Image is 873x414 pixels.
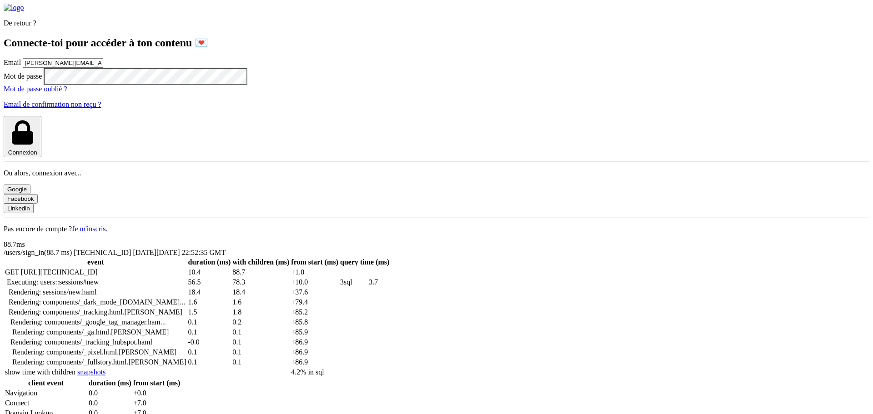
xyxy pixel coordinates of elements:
td: 0.0 [133,389,181,398]
td: duration of this step without any children's durations [188,348,231,357]
td: duration of this step without any children's durations [188,298,231,307]
a: toggles column with aggregate child durations [5,368,75,376]
td: duration of this step and its children [232,278,290,287]
span: + [291,358,295,366]
span: 88.7 [4,240,25,248]
span: + [291,298,295,306]
td: Rendering: components/_fullstory.html.[PERSON_NAME] [5,358,187,367]
span: + [291,328,295,336]
label: Mot de passe [4,72,42,80]
a: Email de confirmation non reçu ? [4,100,101,108]
span: + [291,318,295,326]
a: Linkedin [4,204,34,212]
a: Facebook [4,195,38,202]
a: snapshots [77,368,105,376]
span: + [291,278,295,286]
td: duration of this step and its children [232,338,290,347]
td: time elapsed since profiling started [291,308,339,317]
td: 0.0 [88,399,132,408]
button: Connexion [4,116,41,157]
span: + [133,389,137,397]
td: time elapsed since profiling started [291,358,339,367]
td: duration of this step and its children [232,268,290,277]
a: Je m'inscris. [72,225,107,233]
td: duration of this step without any children's durations [188,358,231,367]
a: 3 [340,278,352,286]
td: time elapsed since profiling started [291,338,339,347]
td: Navigation [5,389,87,398]
td: duration of this step and its children [232,288,290,297]
h1: Connecte-toi pour accéder à ton contenu 💌 [4,36,869,49]
input: Email [23,58,103,68]
td: Rendering: components/_tracking_hubspot.haml [5,338,187,347]
span: + [291,338,295,346]
a: Google [4,185,30,193]
td: duration of this step and its children [232,328,290,337]
td: time elapsed since profiling started [291,288,339,297]
td: Rendering: sessions/new.haml [5,288,187,297]
td: duration of this step and its children [232,298,290,307]
td: Rendering: components/_tracking.html.[PERSON_NAME] [5,308,187,317]
td: duration of this step without any children's durations [188,268,231,277]
th: from start (ms) [133,379,181,388]
button: Linkedin [4,204,34,213]
th: query time (ms) [340,258,390,267]
span: (88.7 ms) [44,249,72,256]
th: with children (ms) [232,258,290,267]
a: Mot de passe oublié ? [4,85,67,93]
button: Facebook [4,194,38,204]
p: Pas encore de compte ? [4,225,869,233]
span: + [133,399,137,407]
td: Connect [5,399,87,408]
td: duration of this step without any children's durations [188,308,231,317]
th: duration (ms) [88,379,132,388]
td: duration of this step and its children [232,318,290,327]
button: Google [4,185,30,194]
td: time elapsed since profiling started [291,328,339,337]
td: time elapsed since profiling started [291,318,339,327]
td: 3 queries spent 3.7 ms of total request time [291,368,367,377]
td: duration of this step without any children's durations [188,328,231,337]
p: De retour ? [4,19,869,27]
td: Executing: users::sessions#new [5,278,187,287]
td: time elapsed since profiling started [291,298,339,307]
td: Rendering: components/_dark_mode_init.html.erb [5,298,187,307]
td: duration of this step without any children's durations [188,338,231,347]
span: [TECHNICAL_ID] [DATE][DATE] 22:52:35 GMT [74,249,226,256]
span: + [291,348,295,356]
td: duration of this step and its children [232,358,290,367]
td: Rendering: components/_ga.html.[PERSON_NAME] [5,328,187,337]
span: + [291,288,295,296]
td: Rendering: components/_google_tag_manager.haml [5,318,187,327]
span: /users/sign_in [4,249,74,256]
td: Rendering: components/_pixel.html.[PERSON_NAME] [5,348,187,357]
th: from start (ms) [291,258,339,267]
span: + [291,268,295,276]
td: duration of this step without any children's durations [188,288,231,297]
td: duration of this step and its children [232,308,290,317]
th: duration (ms) [188,258,231,267]
span: sql [344,278,352,286]
td: duration of this step without any children's durations [188,318,231,327]
td: GET [URL][TECHNICAL_ID] [5,268,187,277]
td: 0.0 [88,389,132,398]
p: Ou alors, connexion avec.. [4,169,869,177]
label: Email [4,59,21,66]
span: % in sql [300,368,324,376]
th: client event [5,379,87,388]
span: + [291,308,295,316]
td: 7.0 [133,399,181,408]
th: event [5,258,187,267]
td: aggregate duration of all queries in this step (excludes children) [368,278,390,287]
span: ms [16,240,25,248]
img: logo [4,4,24,12]
td: duration of this step without any children's durations [188,278,231,287]
td: duration of this step and its children [232,348,290,357]
td: time elapsed since profiling started [291,278,339,287]
td: time elapsed since profiling started [291,348,339,357]
td: time elapsed since profiling started [291,268,339,277]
